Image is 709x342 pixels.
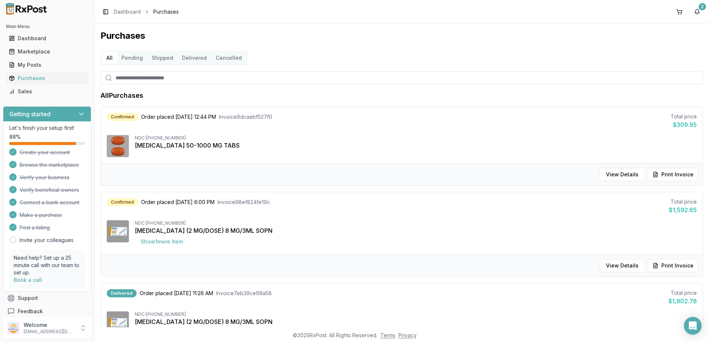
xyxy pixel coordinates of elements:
h1: Purchases [100,30,703,42]
div: Total price [668,289,697,297]
span: Post a listing [20,224,50,231]
div: NDC: [PHONE_NUMBER] [135,220,697,226]
button: 2 [691,6,703,18]
span: Order placed [DATE] 11:26 AM [140,290,213,297]
a: Invite your colleagues [20,236,73,244]
h1: All Purchases [100,90,143,101]
div: [MEDICAL_DATA] (2 MG/DOSE) 8 MG/3ML SOPN [135,226,697,235]
img: User avatar [7,322,19,334]
button: Show1more item [135,235,189,248]
button: View Details [600,259,645,272]
a: Dashboard [114,8,141,15]
h2: Main Menu [6,24,88,30]
span: Order placed [DATE] 12:44 PM [141,113,216,121]
button: Marketplace [3,46,91,58]
div: [MEDICAL_DATA] (2 MG/DOSE) 8 MG/3ML SOPN [135,317,697,326]
img: Ozempic (2 MG/DOSE) 8 MG/3ML SOPN [107,311,129,334]
button: Print Invoice [648,259,698,272]
div: $309.95 [671,120,697,129]
button: Cancelled [211,52,246,64]
span: Connect a bank account [20,199,79,206]
span: Invoice 9dcaebf527f0 [219,113,272,121]
div: Delivered [107,289,137,297]
a: Terms [380,332,395,338]
div: Sales [9,88,85,95]
div: Total price [669,198,697,205]
span: 88 % [9,133,21,141]
div: $1,592.65 [669,205,697,214]
span: Verify your business [20,174,69,181]
button: Print Invoice [648,168,698,181]
nav: breadcrumb [114,8,179,15]
div: Open Intercom Messenger [684,317,702,335]
div: 2 [699,3,706,10]
button: Delivered [178,52,211,64]
a: Privacy [398,332,417,338]
span: Browse the marketplace [20,161,79,169]
div: My Posts [9,61,85,69]
div: NDC: [PHONE_NUMBER] [135,135,697,141]
div: NDC: [PHONE_NUMBER] [135,311,697,317]
button: View Details [600,168,645,181]
a: My Posts [6,58,88,72]
img: Ozempic (2 MG/DOSE) 8 MG/3ML SOPN [107,220,129,242]
button: Feedback [3,305,91,318]
button: Purchases [3,72,91,84]
p: [EMAIL_ADDRESS][DOMAIN_NAME] [24,329,75,335]
button: Pending [117,52,147,64]
div: Marketplace [9,48,85,55]
button: Sales [3,86,91,97]
button: Show1more item [135,326,189,339]
img: RxPost Logo [3,3,50,15]
span: Purchases [153,8,179,15]
h3: Getting started [9,110,51,118]
div: [MEDICAL_DATA] 50-1000 MG TABS [135,141,697,150]
span: Verify beneficial owners [20,186,79,194]
span: Invoice 7eb39ce99a58 [216,290,272,297]
div: Confirmed [107,113,138,121]
a: Marketplace [6,45,88,58]
span: Invoice 98ef824fe19c [218,198,270,206]
button: All [102,52,117,64]
div: $1,802.76 [668,297,697,305]
a: Dashboard [6,32,88,45]
a: Sales [6,85,88,98]
button: My Posts [3,59,91,71]
button: Shipped [147,52,178,64]
button: Dashboard [3,32,91,44]
p: Let's finish your setup first! [9,124,85,132]
span: Make a purchase [20,211,62,219]
p: Need help? Set up a 25 minute call with our team to set up. [14,254,81,276]
p: Welcome [24,321,75,329]
div: Dashboard [9,35,85,42]
span: Create your account [20,149,70,156]
span: Order placed [DATE] 6:00 PM [141,198,215,206]
a: Book a call [14,277,42,283]
div: Total price [671,113,697,120]
span: Feedback [18,308,43,315]
a: Purchases [6,72,88,85]
div: Confirmed [107,198,138,206]
img: Janumet 50-1000 MG TABS [107,135,129,157]
button: Support [3,291,91,305]
div: Purchases [9,75,85,82]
